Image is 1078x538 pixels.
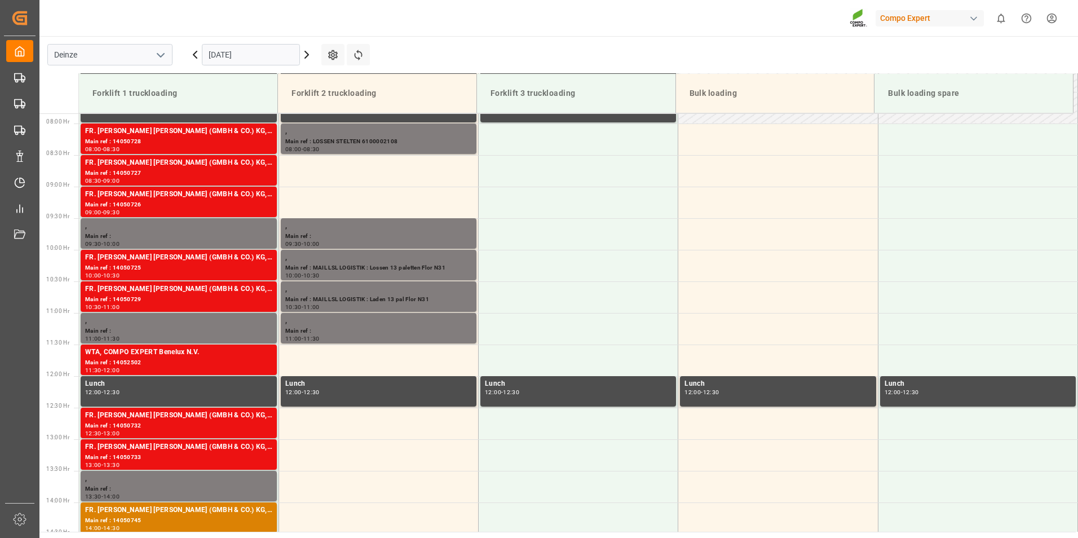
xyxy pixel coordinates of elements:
div: 10:00 [103,241,120,246]
div: - [101,390,103,395]
div: 08:30 [303,147,320,152]
div: , [85,315,272,327]
span: 14:00 Hr [46,497,69,504]
div: 12:30 [85,431,101,436]
div: Main ref : [285,232,472,241]
div: WTA, COMPO EXPERT Benelux N.V. [85,347,272,358]
button: show 0 new notifications [988,6,1014,31]
div: Main ref : LOSSEN STELTEN 6100002108 [285,137,472,147]
span: 09:00 Hr [46,182,69,188]
div: 12:30 [503,390,519,395]
div: - [101,241,103,246]
span: 09:30 Hr [46,213,69,219]
div: 14:00 [85,526,101,531]
div: 10:00 [303,241,320,246]
div: 12:00 [85,390,101,395]
div: Lunch [684,378,871,390]
div: 08:30 [85,178,101,183]
div: Main ref : [85,327,272,336]
div: - [302,147,303,152]
div: Forklift 3 truckloading [486,83,666,104]
div: , [85,221,272,232]
div: FR. [PERSON_NAME] [PERSON_NAME] (GMBH & CO.) KG, COMPO EXPERT Benelux N.V. [85,252,272,263]
div: 10:00 [285,273,302,278]
span: 13:30 Hr [46,466,69,472]
div: - [101,147,103,152]
div: - [302,305,303,310]
div: - [302,390,303,395]
div: 12:00 [285,390,302,395]
div: - [701,390,703,395]
div: - [101,178,103,183]
span: 08:00 Hr [46,118,69,125]
div: 12:00 [103,368,120,373]
div: Main ref : 14050729 [85,295,272,305]
div: - [101,431,103,436]
div: 13:30 [103,462,120,468]
div: 11:00 [85,336,101,341]
div: - [101,210,103,215]
div: - [101,462,103,468]
div: FR. [PERSON_NAME] [PERSON_NAME] (GMBH & CO.) KG, COMPO EXPERT Benelux N.V. [85,505,272,516]
div: Lunch [285,378,472,390]
img: Screenshot%202023-09-29%20at%2010.02.21.png_1712312052.png [850,8,868,28]
span: 08:30 Hr [46,150,69,156]
div: 10:30 [303,273,320,278]
div: 13:00 [85,462,101,468]
span: 12:30 Hr [46,403,69,409]
div: - [901,390,903,395]
div: FR. [PERSON_NAME] [PERSON_NAME] (GMBH & CO.) KG, COMPO EXPERT Benelux N.V. [85,126,272,137]
div: FR. [PERSON_NAME] [PERSON_NAME] (GMBH & CO.) KG, COMPO EXPERT Benelux N.V. [85,442,272,453]
div: - [302,336,303,341]
div: Main ref : [285,327,472,336]
div: 14:30 [103,526,120,531]
div: FR. [PERSON_NAME] [PERSON_NAME] (GMBH & CO.) KG, COMPO EXPERT Benelux N.V. [85,284,272,295]
div: Main ref : 14050725 [85,263,272,273]
div: 09:30 [285,241,302,246]
div: - [501,390,503,395]
div: Main ref : [85,484,272,494]
div: Bulk loading spare [883,83,1064,104]
div: FR. [PERSON_NAME] [PERSON_NAME] (GMBH & CO.) KG, COMPO EXPERT Benelux N.V. [85,157,272,169]
div: 11:30 [103,336,120,341]
div: 09:30 [103,210,120,215]
span: 11:30 Hr [46,339,69,346]
span: 14:30 Hr [46,529,69,535]
div: , [285,221,472,232]
div: 12:30 [703,390,719,395]
div: FR. [PERSON_NAME] [PERSON_NAME] (GMBH & CO.) KG, COMPO EXPERT Benelux N.V. [85,189,272,200]
div: Main ref : 14050726 [85,200,272,210]
div: Main ref : 14050728 [85,137,272,147]
div: 08:00 [285,147,302,152]
div: 10:30 [103,273,120,278]
span: 11:00 Hr [46,308,69,314]
div: 10:30 [85,305,101,310]
div: - [101,305,103,310]
span: 10:30 Hr [46,276,69,283]
div: Main ref : 14050733 [85,453,272,462]
div: 08:30 [103,147,120,152]
input: Type to search/select [47,44,173,65]
span: 12:00 Hr [46,371,69,377]
div: Main ref : 14050727 [85,169,272,178]
div: - [302,273,303,278]
div: Main ref : 14050745 [85,516,272,526]
button: Help Center [1014,6,1039,31]
div: Main ref : 14052502 [85,358,272,368]
div: 11:00 [285,336,302,341]
span: 10:00 Hr [46,245,69,251]
div: 12:30 [303,390,320,395]
div: , [285,284,472,295]
div: - [101,368,103,373]
div: 11:30 [303,336,320,341]
div: Main ref : 14050732 [85,421,272,431]
div: Lunch [85,378,272,390]
div: 08:00 [85,147,101,152]
div: 11:30 [85,368,101,373]
div: Main ref : MAIL LSL LOGISTIK : Laden 13 pal Flor N31 [285,295,472,305]
div: Forklift 2 truckloading [287,83,467,104]
div: 14:00 [103,494,120,499]
div: 10:30 [285,305,302,310]
input: DD.MM.YYYY [202,44,300,65]
button: Compo Expert [876,7,988,29]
